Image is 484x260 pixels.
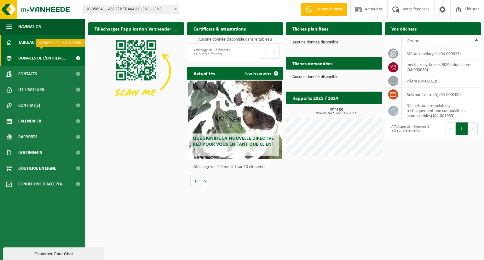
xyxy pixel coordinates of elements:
[406,38,421,43] span: Déchet
[388,122,430,136] div: Affichage de l'élément 1 à 5 sur 5 éléments
[289,112,382,115] span: 2024: 80,240 t - 2025: 157,130 t
[468,122,478,135] button: Next
[260,46,270,59] button: Previous
[327,104,381,116] a: Consulter les rapports
[292,75,376,79] p: Aucune donnée disponible.
[240,67,282,80] a: Tous les articles
[456,122,468,135] button: 1
[314,6,344,13] span: Demande devis
[188,81,282,159] a: Que signifie la nouvelle directive RED pour vous en tant que client ?
[18,82,44,98] span: Utilisateurs
[402,47,481,60] td: métaux mélangés (04-000017)
[83,5,179,14] span: 10-958941 - ASSIFEP TRAVAUX LENS - LENS
[18,161,56,176] span: Boutique en ligne
[187,35,283,44] td: Aucune donnée disponible dans le tableau
[18,145,42,161] span: Documents
[18,35,52,50] span: Tableau de bord
[402,88,481,101] td: bois non traité (A) (04-000200)
[289,107,382,115] h3: Tonnage
[18,113,41,129] span: Calendrier
[18,129,37,145] span: Rapports
[193,136,274,153] span: Que signifie la nouvelle directive RED pour vous en tant que client ?
[402,60,481,74] td: inerte, recyclable < 80% briquaillons (04-000030)
[402,74,481,88] td: plâtre (04-000139)
[3,246,105,260] iframe: chat widget
[187,22,252,35] h2: Certificats & attestations
[190,45,232,59] div: Affichage de l'élément 0 à 0 sur 0 éléments
[286,22,335,35] h2: Tâches planifiées
[18,50,66,66] span: Données de l'entrepr...
[187,67,221,79] h2: Actualités
[286,92,344,104] h2: Rapports 2025 / 2024
[18,66,37,82] span: Contacts
[200,175,210,187] button: Volgende
[193,165,280,169] p: Affichage de l'élément 1 sur 10 éléments
[301,3,347,16] a: Demande devis
[292,40,376,45] p: Aucune donnée disponible.
[402,101,481,120] td: déchets non recyclables, techniquement non combustibles (combustibles) (04-001933)
[286,57,339,69] h2: Tâches demandées
[18,98,40,113] span: Contrat(s)
[270,46,280,59] button: Next
[385,22,423,35] h2: Vos déchets
[88,35,184,107] img: Download de VHEPlus App
[190,175,200,187] button: Vorige
[84,5,179,14] span: 10-958941 - ASSIFEP TRAVAUX LENS - LENS
[18,176,66,192] span: Conditions d'accepta...
[18,19,41,35] span: Navigation
[88,22,184,35] h2: Téléchargez l'application Vanheede+ maintenant!
[446,122,456,135] button: Previous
